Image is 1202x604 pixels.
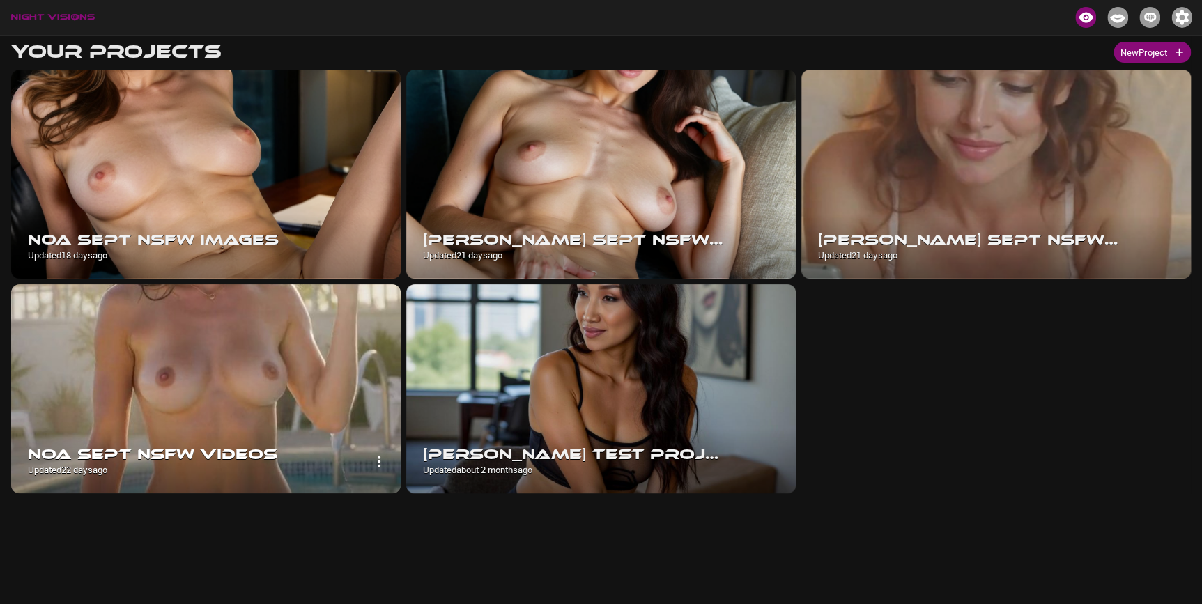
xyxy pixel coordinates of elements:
p: Updated 21 days ago [818,248,1120,262]
p: Updated 21 days ago [423,248,725,262]
h2: [PERSON_NAME] Test Project [423,445,725,463]
p: Updated 18 days ago [28,248,330,262]
img: Fawks Sept NSFW Images [406,70,796,279]
img: Noa Sept NSFW Images [11,70,401,279]
button: Icon [1102,3,1134,32]
img: Icon [1107,7,1128,28]
p: Updated 22 days ago [28,463,330,477]
h2: Noa Sept NSFW Videos [28,445,330,463]
img: logo [11,14,95,21]
img: Icon [1171,7,1192,28]
button: Icon [1134,3,1166,32]
a: Creators [1102,10,1134,22]
button: NewProject [1114,42,1191,63]
h1: Your Projects [11,42,222,63]
img: Vicki Test Project [406,284,796,493]
button: Icon [1166,3,1198,32]
h2: Noa Sept NSFW Images [28,231,330,248]
h2: [PERSON_NAME] Sept NSFW Videos [818,231,1120,248]
img: Fawks Sept NSFW Videos [801,70,1191,279]
button: Icon [1070,3,1102,32]
a: Collabs [1134,10,1166,22]
img: Noa Sept NSFW Videos [11,284,401,493]
img: Icon [1139,7,1160,28]
h2: [PERSON_NAME] Sept NSFW Images [423,231,725,248]
img: Icon [1075,7,1096,28]
p: Updated about 2 months ago [423,463,725,477]
a: Projects [1070,10,1102,22]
